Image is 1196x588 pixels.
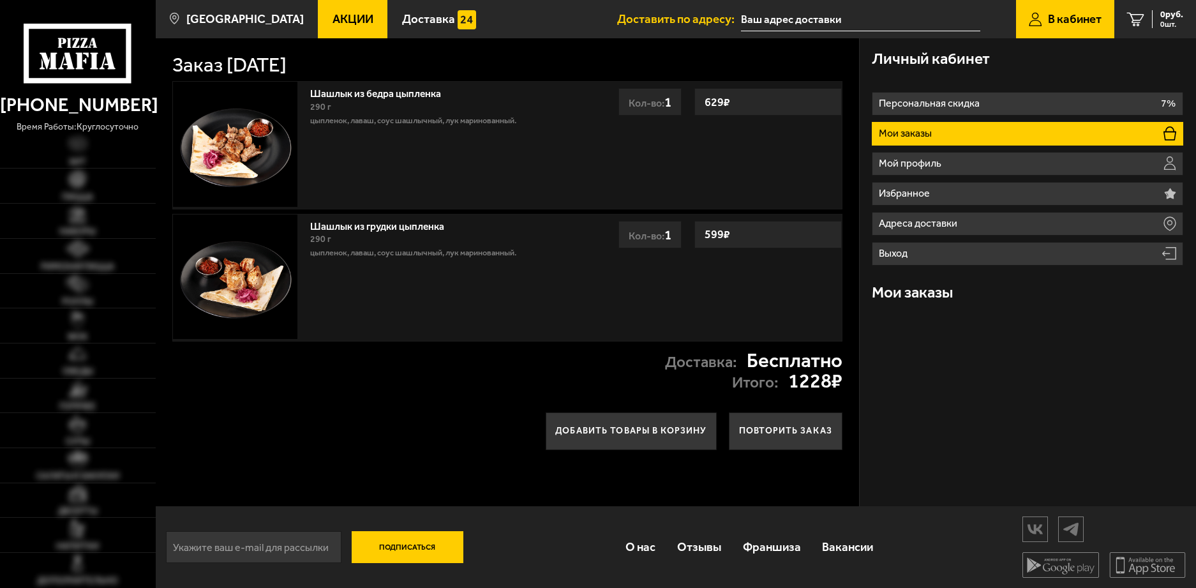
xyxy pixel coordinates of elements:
[879,98,983,109] p: Персональная скидка
[36,472,119,481] span: Салаты и закуски
[58,507,98,516] span: Десерты
[186,13,304,26] span: [GEOGRAPHIC_DATA]
[879,188,933,199] p: Избранное
[62,193,93,202] span: Пицца
[666,527,732,568] a: Отзывы
[41,262,114,271] span: Римская пицца
[732,527,812,568] a: Франшиза
[546,412,717,450] button: Добавить товары в корзину
[458,10,476,29] img: 15daf4d41897b9f0e9f617042186c801.svg
[788,371,842,391] strong: 1228 ₽
[56,542,99,551] span: Напитки
[879,158,945,169] p: Мой профиль
[352,531,464,563] button: Подписаться
[618,88,682,116] div: Кол-во:
[310,114,583,127] p: цыпленок, лаваш, соус шашлычный, лук маринованный.
[1023,518,1047,540] img: vk
[618,221,682,248] div: Кол-во:
[879,248,911,259] p: Выход
[66,437,90,446] span: Супы
[310,216,457,232] a: Шашлык из грудки цыпленка
[741,8,980,31] input: Ваш адрес доставки
[1161,98,1176,109] p: 7%
[872,285,953,300] h3: Мои заказы
[615,527,666,568] a: О нас
[59,402,96,411] span: Горячее
[747,351,842,370] strong: Бесплатно
[872,51,990,66] h3: Личный кабинет
[333,13,373,26] span: Акции
[732,375,779,390] p: Итого:
[1160,20,1183,28] span: 0 шт.
[310,246,583,259] p: цыпленок, лаваш, соус шашлычный, лук маринованный.
[63,367,93,376] span: Обеды
[37,577,118,585] span: Дополнительно
[879,128,935,139] p: Мои заказы
[59,227,96,236] span: Наборы
[665,354,737,370] p: Доставка:
[62,298,93,306] span: Роллы
[310,102,331,112] span: 290 г
[172,55,287,75] h1: Заказ [DATE]
[402,13,455,26] span: Доставка
[664,227,671,243] span: 1
[68,333,87,342] span: WOK
[310,84,454,100] a: Шашлык из бедра цыпленка
[1160,10,1183,19] span: 0 руб.
[729,412,842,450] button: Повторить заказ
[617,13,741,26] span: Доставить по адресу:
[701,90,733,114] strong: 629 ₽
[1048,13,1102,26] span: В кабинет
[69,158,86,167] span: Хит
[664,94,671,110] span: 1
[811,527,884,568] a: Вакансии
[701,222,733,246] strong: 599 ₽
[1059,518,1083,540] img: tg
[879,218,961,229] p: Адреса доставки
[310,234,331,245] span: 290 г
[166,531,341,563] input: Укажите ваш e-mail для рассылки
